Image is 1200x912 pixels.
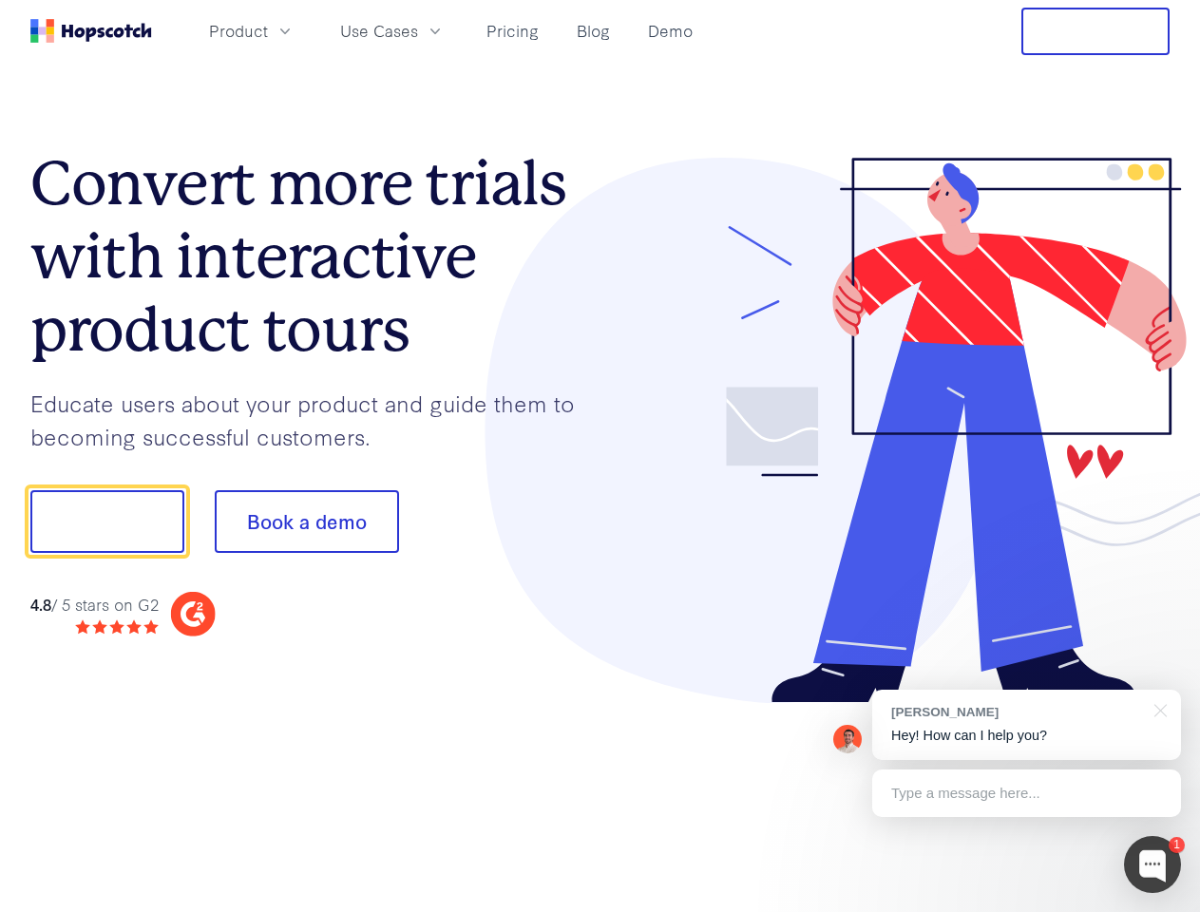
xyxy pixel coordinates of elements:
span: Use Cases [340,19,418,43]
a: Blog [569,15,618,47]
h1: Convert more trials with interactive product tours [30,147,600,366]
strong: 4.8 [30,593,51,615]
img: Mark Spera [833,725,862,753]
button: Product [198,15,306,47]
span: Product [209,19,268,43]
a: Pricing [479,15,546,47]
div: / 5 stars on G2 [30,593,159,617]
div: 1 [1169,837,1185,853]
div: [PERSON_NAME] [891,703,1143,721]
button: Book a demo [215,490,399,553]
button: Free Trial [1021,8,1170,55]
button: Use Cases [329,15,456,47]
p: Hey! How can I help you? [891,726,1162,746]
a: Demo [640,15,700,47]
a: Home [30,19,152,43]
div: Type a message here... [872,769,1181,817]
p: Educate users about your product and guide them to becoming successful customers. [30,387,600,452]
button: Show me! [30,490,184,553]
